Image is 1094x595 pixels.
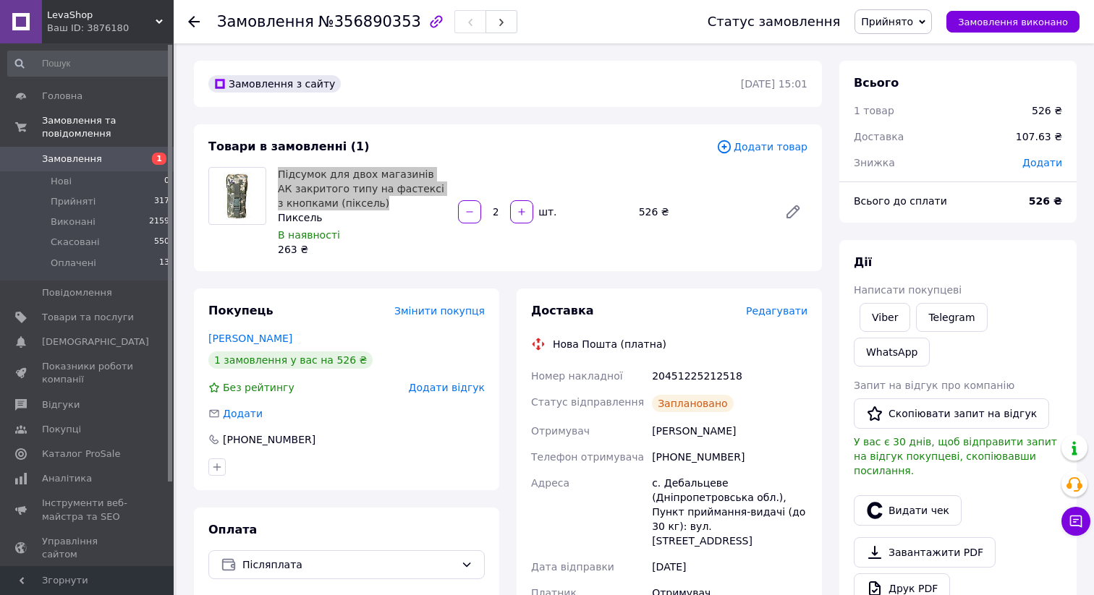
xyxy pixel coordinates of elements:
[159,257,169,270] span: 13
[51,215,96,228] span: Виконані
[42,398,80,411] span: Відгуки
[854,255,872,269] span: Дії
[854,76,899,90] span: Всього
[149,215,169,228] span: 2159
[47,9,156,22] span: LevaShop
[741,78,807,90] time: [DATE] 15:01
[154,195,169,208] span: 317
[242,557,455,573] span: Післяплата
[746,305,807,317] span: Редагувати
[42,360,134,386] span: Показники роботи компанії
[208,333,292,344] a: [PERSON_NAME]
[1032,103,1062,118] div: 526 ₴
[278,210,446,225] div: Пиксель
[42,153,102,166] span: Замовлення
[649,444,810,470] div: [PHONE_NUMBER]
[51,175,72,188] span: Нові
[649,363,810,389] div: 20451225212518
[188,14,200,29] div: Повернутися назад
[152,153,166,165] span: 1
[51,257,96,270] span: Оплачені
[854,105,894,116] span: 1 товар
[531,561,614,573] span: Дата відправки
[154,236,169,249] span: 550
[208,75,341,93] div: Замовлення з сайту
[633,202,773,222] div: 526 ₴
[531,425,590,437] span: Отримувач
[42,335,149,348] span: [DEMOGRAPHIC_DATA]
[946,11,1080,33] button: Замовлення виконано
[223,408,263,419] span: Додати
[394,305,485,317] span: Змінити покупця
[854,436,1057,476] span: У вас є 30 днів, щоб відправити запит на відгук покупцеві, скопіювавши посилання.
[854,380,1014,391] span: Запит на відгук про компанію
[409,382,485,393] span: Додати відгук
[221,432,317,447] div: [PHONE_NUMBER]
[42,423,81,436] span: Покупці
[208,140,370,153] span: Товари в замовленні (1)
[47,22,174,35] div: Ваш ID: 3876180
[1061,507,1090,536] button: Чат з покупцем
[854,284,962,296] span: Написати покупцеві
[318,13,421,30] span: №356890353
[219,168,257,224] img: Підсумок для двох магазинів АК закритого типу на фастексі з кнопками (піксель)
[779,197,807,226] a: Редагувати
[42,114,174,140] span: Замовлення та повідомлення
[854,495,962,526] button: Видати чек
[42,286,112,299] span: Повідомлення
[854,338,930,367] a: WhatsApp
[1029,195,1062,207] b: 526 ₴
[278,242,446,257] div: 263 ₴
[649,418,810,444] div: [PERSON_NAME]
[208,351,373,369] div: 1 замовлення у вас на 526 ₴
[854,195,947,207] span: Всього до сплати
[51,195,96,208] span: Прийняті
[549,337,670,351] div: Нова Пошта (платна)
[860,303,910,332] a: Viber
[649,470,810,554] div: с. Дебальцеве (Дніпропетровська обл.), Пункт приймання-видачі (до 30 кг): вул. [STREET_ADDRESS]
[42,448,120,461] span: Каталог ProSale
[42,90,82,103] span: Головна
[531,477,569,489] span: Адреса
[716,139,807,155] span: Додати товар
[208,304,273,317] span: Покупець
[51,236,100,249] span: Скасовані
[535,205,558,219] div: шт.
[531,451,644,463] span: Телефон отримувача
[217,13,314,30] span: Замовлення
[861,16,913,27] span: Прийнято
[1007,121,1071,153] div: 107.63 ₴
[42,497,134,523] span: Інструменти веб-майстра та SEO
[854,157,895,168] span: Знижка
[531,396,644,408] span: Статус відправлення
[916,303,987,332] a: Telegram
[223,382,294,393] span: Без рейтингу
[854,398,1049,429] button: Скопіювати запит на відгук
[958,17,1068,27] span: Замовлення виконано
[42,472,92,485] span: Аналітика
[7,51,171,77] input: Пошук
[531,304,594,317] span: Доставка
[854,131,904,142] span: Доставка
[278,168,444,209] a: Підсумок для двох магазинів АК закритого типу на фастексі з кнопками (піксель)
[42,311,134,324] span: Товари та послуги
[652,395,734,412] div: Заплановано
[854,537,996,568] a: Завантажити PDF
[164,175,169,188] span: 0
[649,554,810,580] div: [DATE]
[708,14,841,29] div: Статус замовлення
[208,523,257,536] span: Оплата
[531,370,623,382] span: Номер накладної
[278,229,340,241] span: В наявності
[42,535,134,561] span: Управління сайтом
[1022,157,1062,168] span: Додати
